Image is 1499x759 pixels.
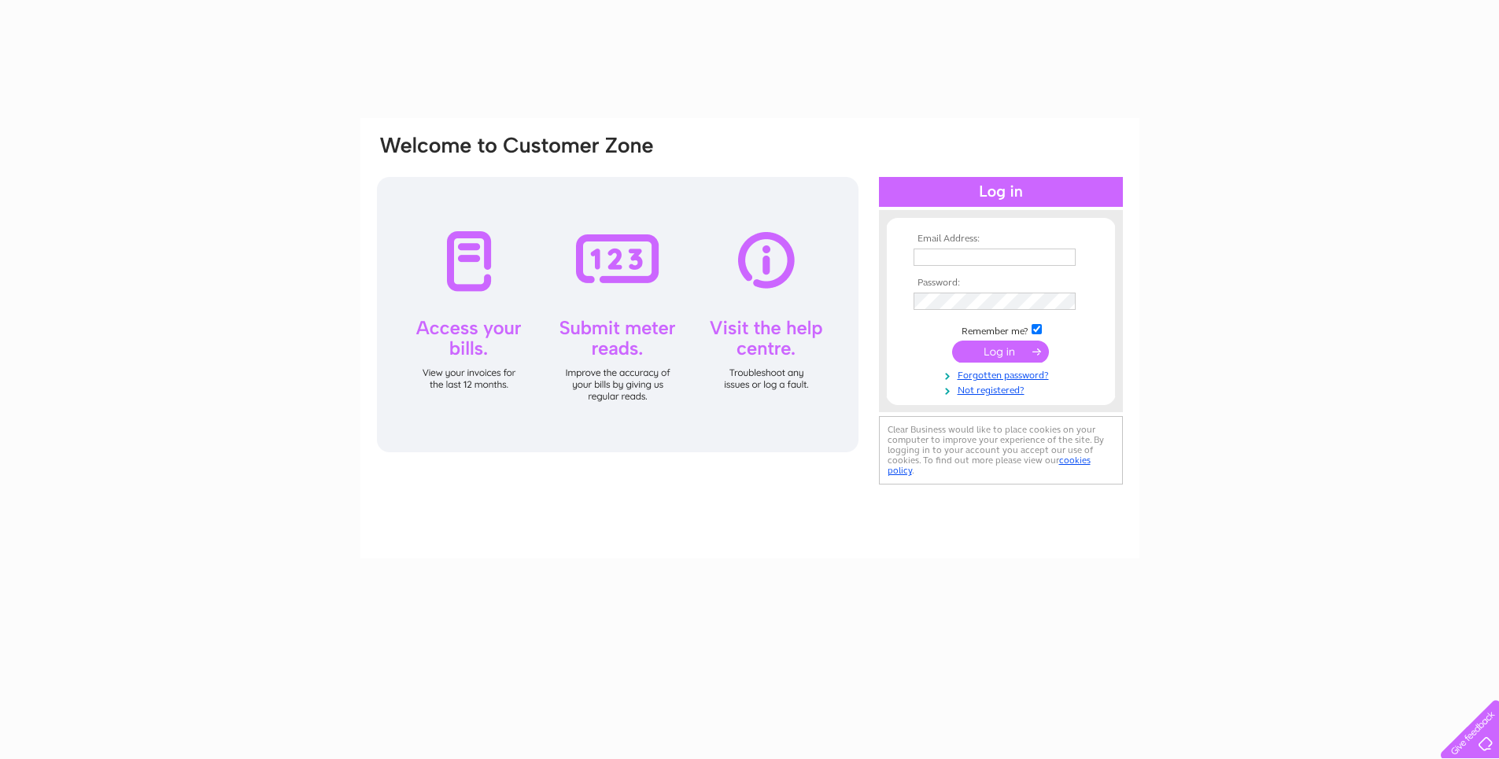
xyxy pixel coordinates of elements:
[888,455,1091,476] a: cookies policy
[910,234,1092,245] th: Email Address:
[879,416,1123,485] div: Clear Business would like to place cookies on your computer to improve your experience of the sit...
[914,367,1092,381] a: Forgotten password?
[910,322,1092,337] td: Remember me?
[910,278,1092,289] th: Password:
[952,341,1049,363] input: Submit
[914,381,1092,396] a: Not registered?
